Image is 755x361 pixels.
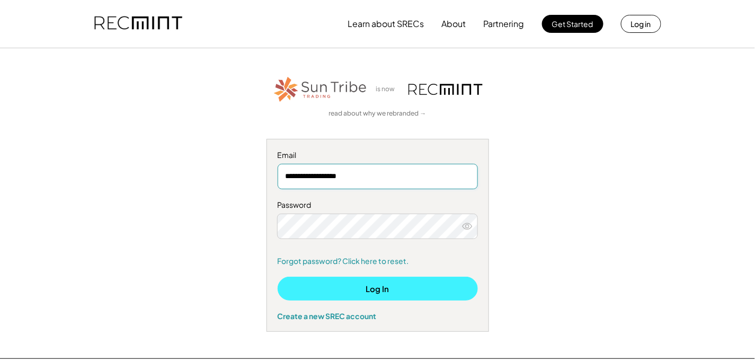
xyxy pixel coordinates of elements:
[94,6,182,42] img: recmint-logotype%403x.png
[273,75,368,104] img: STT_Horizontal_Logo%2B-%2BColor.png
[442,13,466,34] button: About
[484,13,525,34] button: Partnering
[374,85,403,94] div: is now
[278,277,478,301] button: Log In
[278,311,478,321] div: Create a new SREC account
[329,109,427,118] a: read about why we rebranded →
[621,15,661,33] button: Log in
[278,150,478,161] div: Email
[408,84,483,95] img: recmint-logotype%403x.png
[348,13,424,34] button: Learn about SRECs
[542,15,603,33] button: Get Started
[278,256,478,267] a: Forgot password? Click here to reset.
[278,200,478,210] div: Password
